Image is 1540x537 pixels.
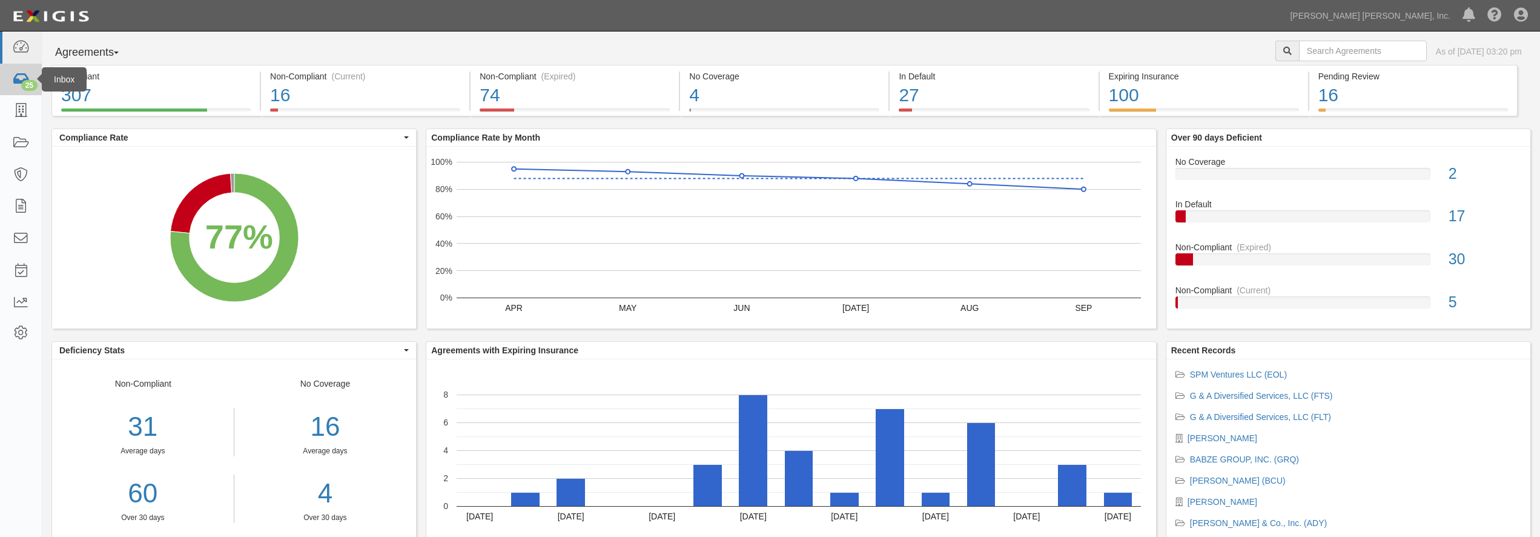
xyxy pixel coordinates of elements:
text: [DATE] [1014,512,1040,521]
div: 307 [61,82,251,108]
text: [DATE] [740,512,767,521]
a: [PERSON_NAME] & Co., Inc. (ADY) [1190,518,1327,528]
a: 4 [243,475,408,513]
div: 77% [205,213,273,261]
text: AUG [960,303,979,313]
div: No Coverage [689,70,879,82]
button: Agreements [51,41,142,65]
div: Over 30 days [243,513,408,523]
a: No Coverage2 [1175,156,1521,199]
a: [PERSON_NAME] [1188,433,1257,443]
div: Compliant [61,70,251,82]
button: Compliance Rate [52,129,416,146]
text: [DATE] [842,303,869,313]
div: No Coverage [1166,156,1530,168]
a: No Coverage4 [680,108,888,118]
div: Non-Compliant [1166,241,1530,253]
div: Non-Compliant (Expired) [480,70,670,82]
text: [DATE] [466,512,493,521]
text: MAY [619,303,637,313]
svg: A chart. [426,147,1156,329]
a: Non-Compliant(Current)5 [1175,284,1521,318]
b: Compliance Rate by Month [431,133,540,142]
text: SEP [1076,303,1092,313]
b: Recent Records [1171,345,1236,355]
div: 74 [480,82,670,108]
div: 25 [21,80,38,91]
div: Non-Compliant (Current) [270,70,460,82]
div: Pending Review [1318,70,1508,82]
text: 40% [435,239,452,248]
text: 60% [435,212,452,221]
text: 100% [431,157,452,167]
text: [DATE] [831,512,858,521]
div: Non-Compliant [1166,284,1530,296]
a: G & A Diversified Services, LLC (FLT) [1190,412,1331,422]
text: 0 [443,501,448,511]
div: In Default [899,70,1089,82]
div: Average days [243,446,408,456]
a: In Default27 [890,108,1098,118]
div: 17 [1439,205,1530,227]
input: Search Agreements [1299,41,1427,61]
a: In Default17 [1175,198,1521,241]
a: SPM Ventures LLC (EOL) [1190,370,1287,379]
a: Expiring Insurance100 [1100,108,1308,118]
div: Over 30 days [52,513,234,523]
a: [PERSON_NAME] (BCU) [1190,476,1286,485]
text: 6 [443,418,448,427]
div: (Expired) [541,70,576,82]
text: JUN [734,303,750,313]
button: Deficiency Stats [52,342,416,359]
div: Average days [52,446,234,456]
text: [DATE] [922,512,949,521]
div: 31 [52,408,234,446]
text: [DATE] [649,512,675,521]
text: 2 [443,473,448,483]
a: BABZE GROUP, INC. (GRQ) [1190,455,1299,464]
div: 2 [1439,163,1530,185]
a: [PERSON_NAME] [PERSON_NAME], Inc. [1284,4,1456,28]
text: [DATE] [1105,512,1131,521]
div: Non-Compliant [52,378,234,523]
div: 5 [1439,292,1530,313]
div: As of [DATE] 03:20 pm [1436,45,1522,58]
text: 80% [435,184,452,194]
svg: A chart. [52,147,416,329]
b: Agreements with Expiring Insurance [431,345,578,355]
div: 4 [689,82,879,108]
span: Compliance Rate [59,132,401,144]
a: Pending Review16 [1309,108,1518,118]
div: 27 [899,82,1089,108]
a: Non-Compliant(Expired)74 [471,108,679,118]
a: Non-Compliant(Current)16 [261,108,469,118]
span: Deficiency Stats [59,344,401,356]
a: Non-Compliant(Expired)30 [1175,241,1521,284]
div: (Current) [1237,284,1271,296]
div: Expiring Insurance [1109,70,1299,82]
div: (Current) [331,70,365,82]
text: [DATE] [558,512,584,521]
text: APR [505,303,523,313]
div: Inbox [42,67,87,92]
a: 60 [52,475,234,513]
a: Compliant307 [51,108,260,118]
text: 20% [435,265,452,275]
text: 8 [443,390,448,399]
div: 16 [1318,82,1508,108]
a: G & A Diversified Services, LLC (FTS) [1190,391,1333,401]
div: In Default [1166,198,1530,210]
img: logo-5460c22ac91f19d4615b14bd174203de0afe785f0fc80cf4dbbc73dc1793850b.png [9,5,93,27]
text: 0% [440,293,452,302]
div: 16 [243,408,408,446]
text: 4 [443,445,448,455]
div: 100 [1109,82,1299,108]
div: (Expired) [1237,241,1271,253]
a: [PERSON_NAME] [1188,497,1257,507]
b: Over 90 days Deficient [1171,133,1262,142]
i: Help Center - Complianz [1487,8,1502,23]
